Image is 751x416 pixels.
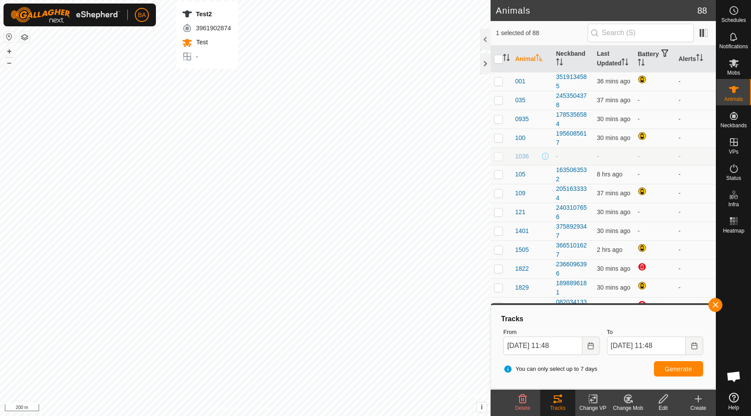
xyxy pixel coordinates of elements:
button: i [477,402,487,412]
span: 100 [515,133,525,143]
td: - [675,110,716,129]
span: 1401 [515,226,529,236]
span: Neckbands [720,123,747,128]
td: - [634,222,675,240]
div: Change Mob [610,404,646,412]
td: - [675,259,716,278]
span: 8 Oct 2025, 11:19 am [597,134,630,141]
td: - [675,184,716,203]
span: 1 selected of 88 [496,29,588,38]
span: 0935 [515,115,529,124]
td: - [675,129,716,147]
span: 001 [515,77,525,86]
span: Notifications [719,44,748,49]
div: 0820341336 [556,298,590,316]
a: Contact Us [254,405,280,412]
td: - [675,147,716,165]
span: 1036 [515,152,529,161]
button: Generate [654,361,703,377]
span: Delete [515,405,531,411]
span: 1505 [515,245,529,255]
p-sorticon: Activate to sort [621,60,628,67]
div: 2051633334 [556,184,590,203]
span: - [597,153,599,160]
div: 1785356584 [556,110,590,129]
p-sorticon: Activate to sort [556,60,563,67]
p-sorticon: Activate to sort [696,55,703,62]
span: Animals [724,97,743,102]
th: Animal [512,46,552,72]
span: BA [138,11,146,20]
td: - [634,91,675,110]
span: 8 Oct 2025, 11:18 am [597,208,630,215]
td: - [634,110,675,129]
span: 8 Oct 2025, 3:18 am [597,171,622,178]
span: 88 [697,4,707,17]
span: 8 Oct 2025, 11:12 am [597,97,630,104]
span: 1907 [515,302,529,311]
div: 3758929347 [556,222,590,240]
div: 1898896181 [556,279,590,297]
button: Choose Date [582,337,600,355]
div: Edit [646,404,681,412]
div: 1956085617 [556,129,590,147]
span: 8 Oct 2025, 11:18 am [597,227,630,234]
td: - [675,72,716,91]
td: - [675,297,716,316]
td: - [634,203,675,222]
div: Change VP [575,404,610,412]
span: 1822 [515,264,529,273]
div: - [182,51,231,62]
button: Choose Date [686,337,703,355]
p-sorticon: Activate to sort [503,55,510,62]
a: Help [716,389,751,414]
td: - [675,278,716,297]
input: Search (S) [588,24,694,42]
span: Test [194,39,208,46]
div: 3961902874 [182,23,231,33]
span: 109 [515,189,525,198]
div: 2453504378 [556,91,590,110]
td: - [634,147,675,165]
div: Open chat [721,363,747,390]
span: 8 Oct 2025, 11:19 am [597,284,630,291]
span: Help [728,405,739,410]
th: Alerts [675,46,716,72]
span: 035 [515,96,525,105]
label: To [607,328,704,337]
td: - [634,165,675,184]
h2: Animals [496,5,697,16]
div: 2403107656 [556,203,590,222]
div: 3519134585 [556,72,590,91]
span: 121 [515,208,525,217]
span: Heatmap [723,228,744,233]
span: Schedules [721,18,746,23]
label: From [503,328,600,337]
span: You can only select up to 7 days [503,365,597,373]
td: - [675,222,716,240]
td: - [675,203,716,222]
span: Status [726,176,741,181]
th: Last Updated [593,46,634,72]
td: - [675,91,716,110]
th: Neckband [552,46,593,72]
button: Reset Map [4,32,14,42]
span: 105 [515,170,525,179]
span: 8 Oct 2025, 11:12 am [597,190,630,197]
p-sorticon: Activate to sort [638,60,645,67]
span: 8 Oct 2025, 9:20 am [597,246,622,253]
a: Privacy Policy [210,405,243,412]
div: Test2 [182,9,231,19]
div: 1635063532 [556,165,590,184]
span: 8 Oct 2025, 11:12 am [597,78,630,85]
img: Gallagher Logo [11,7,120,23]
span: 8 Oct 2025, 11:19 am [597,265,630,272]
span: VPs [729,149,738,154]
span: 8 Oct 2025, 11:19 am [597,115,630,122]
div: 3665101627 [556,241,590,259]
span: 1829 [515,283,529,292]
div: Create [681,404,716,412]
span: i [481,403,483,411]
th: Battery [634,46,675,72]
span: Mobs [727,70,740,75]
